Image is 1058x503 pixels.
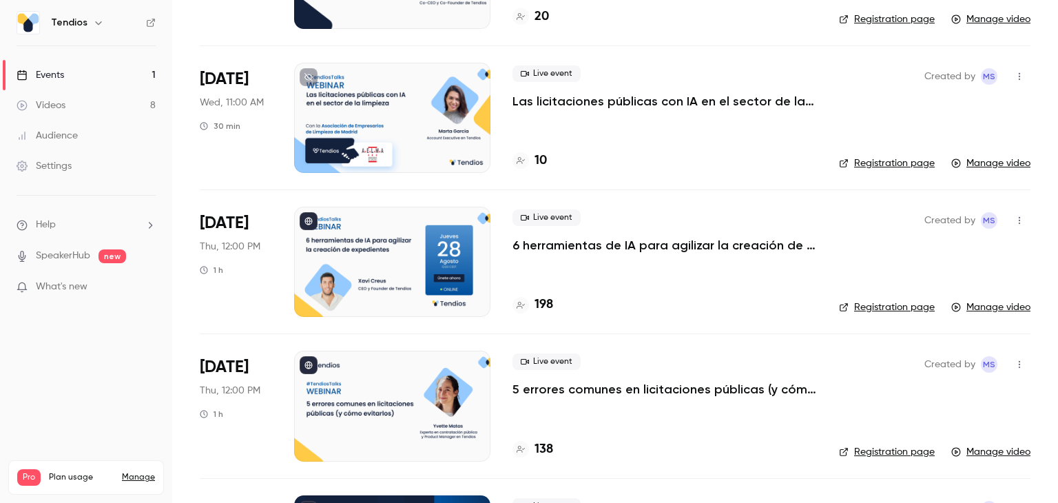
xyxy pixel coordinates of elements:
[839,300,935,314] a: Registration page
[924,356,975,373] span: Created by
[122,472,155,483] a: Manage
[512,237,817,254] a: 6 herramientas de IA para agilizar la creación de expedientes
[512,440,553,459] a: 138
[535,440,553,459] h4: 138
[17,469,41,486] span: Pro
[200,265,223,276] div: 1 h
[512,296,553,314] a: 198
[200,212,249,234] span: [DATE]
[17,99,65,112] div: Videos
[983,356,995,373] span: MS
[200,207,272,317] div: Aug 28 Thu, 12:00 PM (Europe/Madrid)
[981,356,997,373] span: Maria Serra
[951,156,1030,170] a: Manage video
[200,351,272,461] div: Jun 26 Thu, 12:00 PM (Europe/Madrid)
[17,218,156,232] li: help-dropdown-opener
[200,384,260,398] span: Thu, 12:00 PM
[535,296,553,314] h4: 198
[98,249,126,263] span: new
[200,121,240,132] div: 30 min
[983,212,995,229] span: MS
[839,156,935,170] a: Registration page
[512,209,581,226] span: Live event
[17,68,64,82] div: Events
[535,152,547,170] h4: 10
[924,212,975,229] span: Created by
[49,472,114,483] span: Plan usage
[512,93,817,110] a: Las licitaciones públicas con IA en el sector de la limpieza
[951,445,1030,459] a: Manage video
[512,152,547,170] a: 10
[981,68,997,85] span: Maria Serra
[983,68,995,85] span: MS
[36,249,90,263] a: SpeakerHub
[839,12,935,26] a: Registration page
[200,63,272,173] div: Sep 10 Wed, 11:00 AM (Europe/Madrid)
[924,68,975,85] span: Created by
[512,381,817,398] a: 5 errores comunes en licitaciones públicas (y cómo evitarlos)
[36,218,56,232] span: Help
[17,159,72,173] div: Settings
[200,68,249,90] span: [DATE]
[951,12,1030,26] a: Manage video
[512,65,581,82] span: Live event
[200,356,249,378] span: [DATE]
[17,129,78,143] div: Audience
[839,445,935,459] a: Registration page
[17,12,39,34] img: Tendios
[951,300,1030,314] a: Manage video
[981,212,997,229] span: Maria Serra
[200,96,264,110] span: Wed, 11:00 AM
[51,16,87,30] h6: Tendios
[200,240,260,254] span: Thu, 12:00 PM
[535,8,549,26] h4: 20
[139,281,156,294] iframe: Noticeable Trigger
[512,8,549,26] a: 20
[200,409,223,420] div: 1 h
[36,280,87,294] span: What's new
[512,353,581,370] span: Live event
